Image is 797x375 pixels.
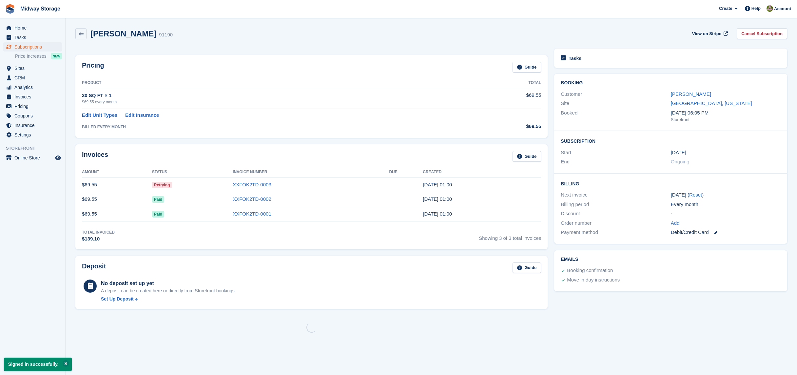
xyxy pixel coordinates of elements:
td: $69.55 [466,88,541,109]
div: Billing period [561,201,671,208]
h2: Tasks [569,55,581,61]
h2: Pricing [82,62,104,73]
time: 2025-08-20 06:00:48 UTC [423,182,452,187]
th: Product [82,78,466,88]
a: Edit Unit Types [82,112,117,119]
td: $69.55 [82,207,152,221]
th: Invoice Number [233,167,389,177]
a: Midway Storage [18,3,63,14]
a: menu [3,42,62,52]
span: Coupons [14,111,54,120]
div: Payment method [561,229,671,236]
span: Retrying [152,182,172,188]
div: 30 SQ FT × 1 [82,92,466,99]
div: $69.55 every month [82,99,466,105]
div: [DATE] 06:05 PM [671,109,781,117]
span: Account [774,6,791,12]
div: Booked [561,109,671,123]
a: Guide [513,151,541,162]
a: [GEOGRAPHIC_DATA], [US_STATE] [671,100,752,106]
img: Heather Nicholson [767,5,773,12]
div: Move in day instructions [567,276,620,284]
a: menu [3,111,62,120]
div: Booking confirmation [567,267,613,275]
h2: Subscription [561,137,781,144]
div: - [671,210,781,218]
div: [DATE] ( ) [671,191,781,199]
span: Settings [14,130,54,139]
th: Amount [82,167,152,177]
a: [PERSON_NAME] [671,91,711,97]
a: menu [3,153,62,162]
a: menu [3,102,62,111]
span: Home [14,23,54,32]
span: View on Stripe [692,31,721,37]
span: Create [719,5,732,12]
h2: Emails [561,257,781,262]
h2: Booking [561,80,781,86]
th: Due [389,167,423,177]
img: stora-icon-8386f47178a22dfd0bd8f6a31ec36ba5ce8667c1dd55bd0f319d3a0aa187defe.svg [5,4,15,14]
div: Order number [561,219,671,227]
td: $69.55 [82,177,152,192]
a: Price increases NEW [15,52,62,60]
p: Signed in successfully. [4,358,72,371]
div: $69.55 [466,123,541,130]
a: menu [3,83,62,92]
a: Reset [689,192,702,198]
a: Cancel Subscription [737,28,787,39]
a: menu [3,33,62,42]
span: Analytics [14,83,54,92]
time: 2025-07-20 06:00:33 UTC [423,196,452,202]
h2: [PERSON_NAME] [90,29,156,38]
span: Subscriptions [14,42,54,52]
span: Paid [152,211,164,218]
span: Showing 3 of 3 total invoices [479,229,541,243]
a: Guide [513,62,541,73]
a: menu [3,121,62,130]
span: Invoices [14,92,54,101]
span: Tasks [14,33,54,42]
a: menu [3,92,62,101]
div: Debit/Credit Card [671,229,781,236]
p: A deposit can be created here or directly from Storefront bookings. [101,287,236,294]
a: View on Stripe [690,28,729,39]
span: Storefront [6,145,65,152]
th: Total [466,78,541,88]
a: XXFOK2TD-0001 [233,211,271,217]
span: Paid [152,196,164,203]
a: menu [3,73,62,82]
div: Next invoice [561,191,671,199]
td: $69.55 [82,192,152,207]
time: 2025-06-20 06:00:57 UTC [423,211,452,217]
div: $139.10 [82,235,115,243]
div: BILLED EVERY MONTH [82,124,466,130]
div: Start [561,149,671,156]
div: Set Up Deposit [101,296,134,302]
div: End [561,158,671,166]
div: Storefront [671,116,781,123]
a: menu [3,64,62,73]
span: Sites [14,64,54,73]
span: Price increases [15,53,47,59]
span: Pricing [14,102,54,111]
a: menu [3,130,62,139]
a: Guide [513,262,541,273]
span: CRM [14,73,54,82]
a: XXFOK2TD-0002 [233,196,271,202]
span: Help [751,5,761,12]
h2: Invoices [82,151,108,162]
a: Add [671,219,680,227]
a: Edit Insurance [125,112,159,119]
div: Total Invoiced [82,229,115,235]
time: 2025-06-20 06:00:00 UTC [671,149,686,156]
span: Ongoing [671,159,690,164]
th: Status [152,167,233,177]
a: Preview store [54,154,62,162]
div: No deposit set up yet [101,280,236,287]
div: Customer [561,91,671,98]
div: NEW [51,53,62,59]
a: menu [3,23,62,32]
a: Set Up Deposit [101,296,236,302]
h2: Billing [561,180,781,187]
